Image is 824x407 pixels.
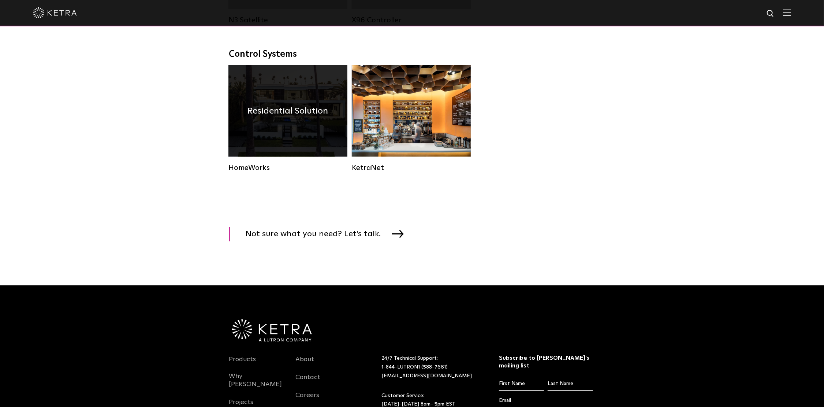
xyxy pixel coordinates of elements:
a: 1-844-LUTRON1 (588-7661) [381,365,448,370]
p: 24/7 Technical Support: [381,355,481,381]
div: KetraNet [352,163,471,172]
a: Products [229,356,256,373]
input: Last Name [548,377,593,391]
a: About [295,356,314,373]
span: Not sure what you need? Let's talk. [246,227,392,241]
img: ketra-logo-2019-white [33,7,77,18]
a: [EMAIL_ADDRESS][DOMAIN_NAME] [381,374,472,379]
h3: Subscribe to [PERSON_NAME]’s mailing list [499,355,593,370]
img: Ketra-aLutronCo_White_RGB [232,319,312,342]
a: Why [PERSON_NAME] [229,373,285,397]
div: Control Systems [229,49,595,60]
img: Hamburger%20Nav.svg [783,9,791,16]
a: HomeWorks Residential Solution [228,65,347,172]
input: First Name [499,377,544,391]
h4: Residential Solution [248,104,328,118]
img: search icon [766,9,775,18]
a: Contact [295,374,320,391]
a: Not sure what you need? Let's talk. [229,227,413,241]
a: KetraNet Legacy System [352,65,471,172]
img: arrow [392,230,404,238]
div: HomeWorks [228,163,347,172]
